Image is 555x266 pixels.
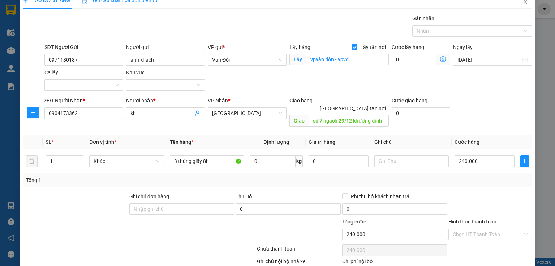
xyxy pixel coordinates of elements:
span: Phí thu hộ khách nhận trả [348,192,412,200]
button: plus [27,107,39,118]
div: Chưa thanh toán [256,245,341,257]
input: Lấy tận nơi [306,54,389,65]
span: user-add [195,110,201,116]
span: Khác [94,156,159,167]
span: VP Nhận [208,98,228,103]
th: Ghi chú [371,135,452,149]
span: Tên hàng [170,139,193,145]
label: Ca lấy [44,70,58,75]
span: Hà Nội [212,108,282,119]
span: Đơn vị tính [89,139,116,145]
input: Cước giao hàng [392,107,450,119]
input: Dọc đường [309,115,389,127]
span: Vân Đồn [212,54,282,65]
div: Người nhận [126,97,205,105]
div: SĐT Người Nhận [44,97,123,105]
span: plus [27,110,38,115]
span: Giao [289,115,309,127]
span: kg [296,155,303,167]
span: dollar-circle [440,56,446,62]
input: 0 [309,155,369,167]
label: Cước giao hàng [392,98,427,103]
div: VP gửi [208,43,287,51]
span: Thu Hộ [236,194,252,199]
label: Ghi chú đơn hàng [129,194,169,199]
span: [GEOGRAPHIC_DATA] tận nơi [317,105,389,112]
button: delete [26,155,38,167]
span: Lấy hàng [289,44,310,50]
button: plus [520,155,529,167]
input: Cước lấy hàng [392,54,436,65]
div: Tổng: 1 [26,176,215,184]
div: Người gửi [126,43,205,51]
input: VD: Bàn, Ghế [170,155,244,167]
span: Tổng cước [342,219,366,225]
span: Lấy [289,54,306,65]
span: Định lượng [263,139,289,145]
span: Giao hàng [289,98,313,103]
span: Lấy tận nơi [357,43,389,51]
div: Khu vực [126,68,205,76]
span: plus [521,158,529,164]
span: Cước hàng [455,139,479,145]
label: Ngày lấy [453,44,473,50]
div: SĐT Người Gửi [44,43,123,51]
input: Ghi chú đơn hàng [129,203,234,215]
span: Giá trị hàng [309,139,335,145]
label: Cước lấy hàng [392,44,424,50]
span: SL [46,139,51,145]
label: Gán nhãn [412,15,434,21]
input: Ghi Chú [374,155,449,167]
input: Ngày lấy [457,56,521,64]
label: Hình thức thanh toán [448,219,496,225]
